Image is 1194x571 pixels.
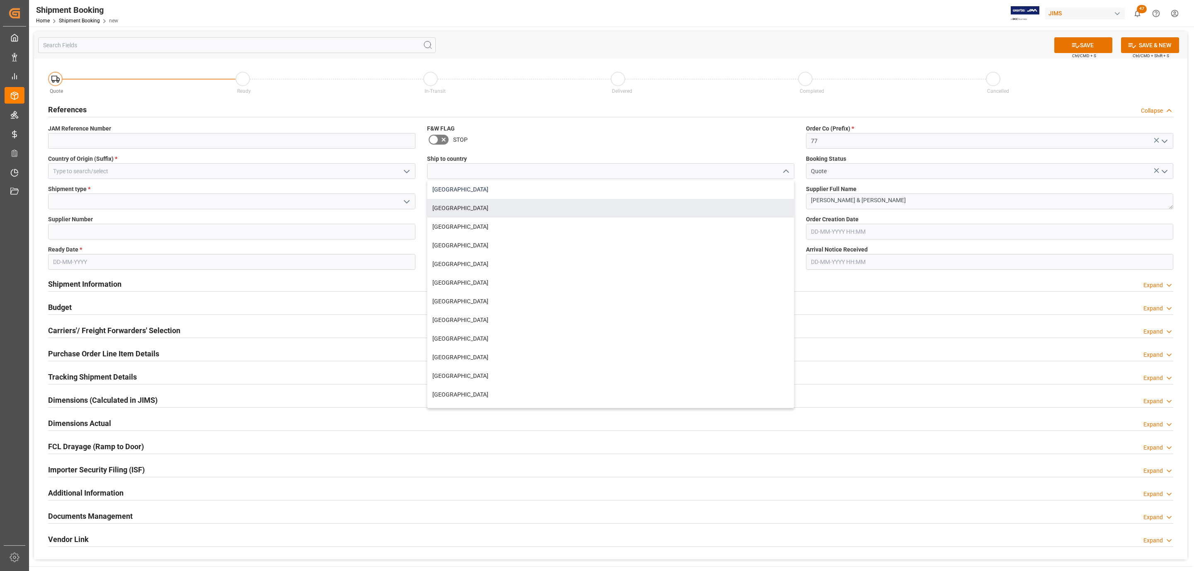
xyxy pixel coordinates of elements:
span: Delivered [612,88,632,94]
div: Expand [1143,420,1163,429]
div: [GEOGRAPHIC_DATA] [427,348,794,367]
div: Expand [1143,304,1163,313]
span: Completed [800,88,824,94]
div: [GEOGRAPHIC_DATA] [427,199,794,218]
div: Expand [1143,327,1163,336]
div: [GEOGRAPHIC_DATA] [427,385,794,404]
img: Exertis%20JAM%20-%20Email%20Logo.jpg_1722504956.jpg [1011,6,1039,21]
textarea: [PERSON_NAME] & [PERSON_NAME] [806,194,1173,209]
div: [GEOGRAPHIC_DATA] [427,329,794,348]
span: Order Creation Date [806,215,859,224]
a: Home [36,18,50,24]
button: open menu [400,195,413,208]
div: Expand [1143,536,1163,545]
h2: Documents Management [48,511,133,522]
span: Arrival Notice Received [806,245,868,254]
div: Expand [1143,490,1163,498]
span: Ready [237,88,251,94]
h2: Importer Security Filing (ISF) [48,464,145,475]
span: Country of Origin (Suffix) [48,155,117,163]
h2: Budget [48,302,72,313]
span: Ctrl/CMD + S [1072,53,1096,59]
div: Shipment Booking [36,4,118,16]
span: Supplier Number [48,215,93,224]
button: SAVE [1054,37,1112,53]
div: JIMS [1045,7,1125,19]
span: Ctrl/CMD + Shift + S [1133,53,1169,59]
div: [GEOGRAPHIC_DATA] [427,367,794,385]
div: Collapse [1141,106,1163,115]
span: Booking Status [806,155,846,163]
span: STOP [453,135,468,144]
span: Cancelled [987,88,1009,94]
h2: Additional Information [48,487,124,498]
h2: Tracking Shipment Details [48,371,137,382]
h2: Carriers'/ Freight Forwarders' Selection [48,325,180,336]
h2: Shipment Information [48,278,121,290]
input: DD-MM-YYYY HH:MM [806,224,1173,240]
div: Expand [1143,374,1163,382]
button: open menu [400,165,413,178]
span: F&W FLAG [427,124,455,133]
span: Ship to country [427,155,467,163]
div: [GEOGRAPHIC_DATA] [427,255,794,273]
h2: Purchase Order Line Item Details [48,348,159,359]
h2: Dimensions (Calculated in JIMS) [48,394,158,406]
div: Expand [1143,443,1163,452]
div: [GEOGRAPHIC_DATA] [427,236,794,255]
button: show 47 new notifications [1128,4,1147,23]
button: open menu [1158,165,1170,178]
button: open menu [1158,135,1170,148]
input: DD-MM-YYYY [48,254,415,270]
h2: Dimensions Actual [48,418,111,429]
span: JAM Reference Number [48,124,111,133]
div: [GEOGRAPHIC_DATA] [427,180,794,199]
button: Help Center [1147,4,1165,23]
div: Expand [1143,281,1163,290]
div: [GEOGRAPHIC_DATA] [427,292,794,311]
div: [GEOGRAPHIC_DATA] [427,404,794,423]
div: Expand [1143,467,1163,475]
div: Expand [1143,513,1163,522]
button: SAVE & NEW [1121,37,1179,53]
span: Quote [50,88,63,94]
div: [GEOGRAPHIC_DATA] [427,218,794,236]
button: JIMS [1045,5,1128,21]
h2: References [48,104,87,115]
span: Supplier Full Name [806,185,857,194]
div: Expand [1143,397,1163,406]
span: In-Transit [425,88,446,94]
div: [GEOGRAPHIC_DATA] [427,273,794,292]
span: Order Co (Prefix) [806,124,854,133]
button: close menu [779,165,791,178]
span: Shipment type [48,185,90,194]
a: Shipment Booking [59,18,100,24]
span: Ready Date [48,245,82,254]
input: DD-MM-YYYY HH:MM [806,254,1173,270]
span: 47 [1137,5,1147,13]
div: Expand [1143,351,1163,359]
h2: FCL Drayage (Ramp to Door) [48,441,144,452]
input: Type to search/select [48,163,415,179]
input: Search Fields [38,37,436,53]
h2: Vendor Link [48,534,89,545]
div: [GEOGRAPHIC_DATA] [427,311,794,329]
